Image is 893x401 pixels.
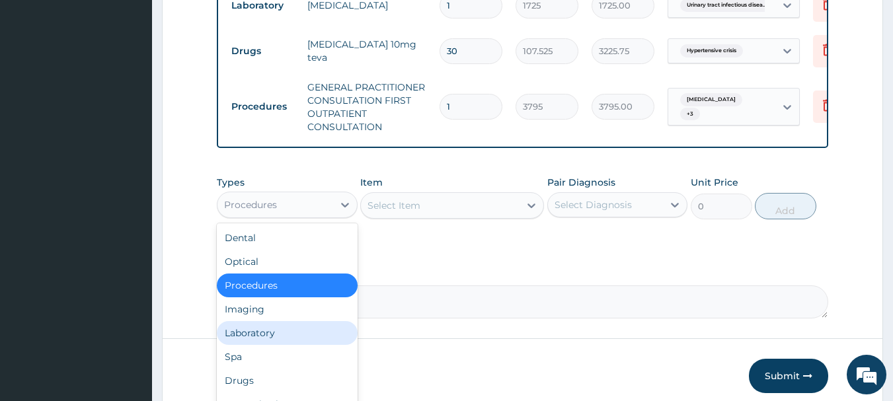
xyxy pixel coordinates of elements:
[69,74,222,91] div: Chat with us now
[691,176,738,189] label: Unit Price
[7,264,252,310] textarea: Type your message and hit 'Enter'
[217,321,358,345] div: Laboratory
[680,93,742,106] span: [MEDICAL_DATA]
[755,193,816,219] button: Add
[217,177,245,188] label: Types
[217,345,358,369] div: Spa
[680,44,743,57] span: Hypertensive crisis
[555,198,632,211] div: Select Diagnosis
[77,118,182,251] span: We're online!
[217,273,358,297] div: Procedures
[749,359,828,393] button: Submit
[301,31,433,71] td: [MEDICAL_DATA] 10mg teva
[217,297,358,321] div: Imaging
[217,226,358,250] div: Dental
[225,94,301,119] td: Procedures
[368,199,420,212] div: Select Item
[24,66,54,99] img: d_794563401_company_1708531726252_794563401
[301,74,433,140] td: GENERAL PRACTITIONER CONSULTATION FIRST OUTPATIENT CONSULTATION
[217,7,249,38] div: Minimize live chat window
[217,369,358,392] div: Drugs
[680,108,700,121] span: + 3
[224,198,277,211] div: Procedures
[547,176,615,189] label: Pair Diagnosis
[360,176,383,189] label: Item
[225,39,301,63] td: Drugs
[217,250,358,273] div: Optical
[217,267,829,278] label: Comment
